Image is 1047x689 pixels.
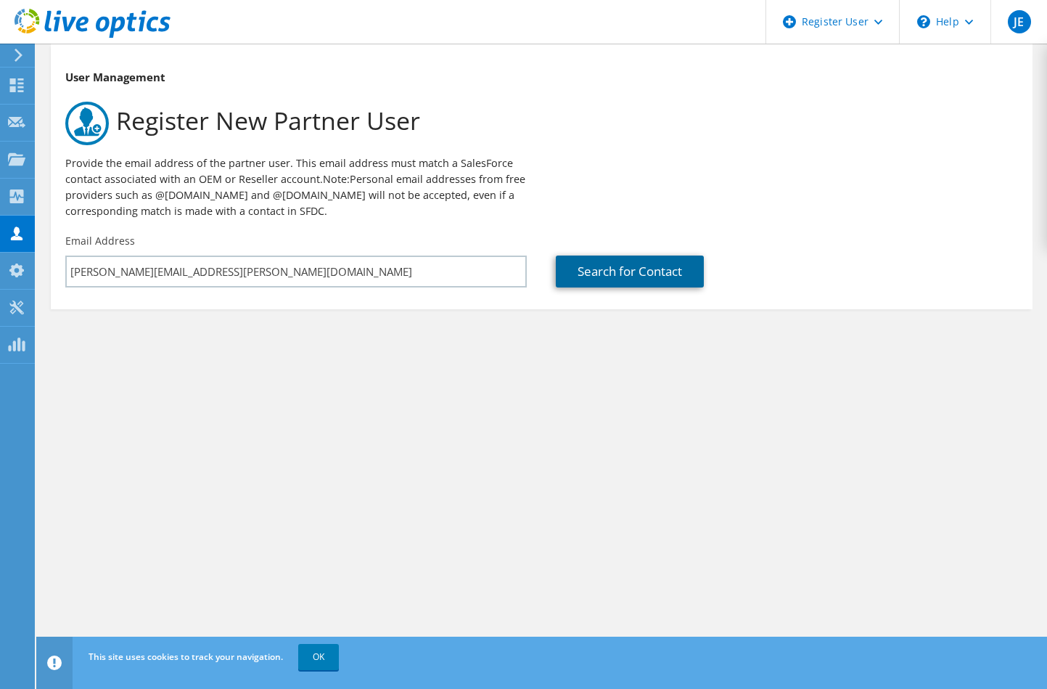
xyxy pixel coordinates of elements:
[65,155,544,219] p: Provide the email address of the partner user. This email address must match a SalesForce contact...
[556,256,704,288] a: Search for Contact
[917,15,930,28] svg: \n
[1008,10,1031,33] span: JE
[89,651,283,663] span: This site uses cookies to track your navigation.
[65,234,135,248] label: Email Address
[65,102,1011,145] h1: Register New Partner User
[65,69,1018,85] h3: User Management
[298,644,339,670] a: OK
[323,172,350,186] b: Note:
